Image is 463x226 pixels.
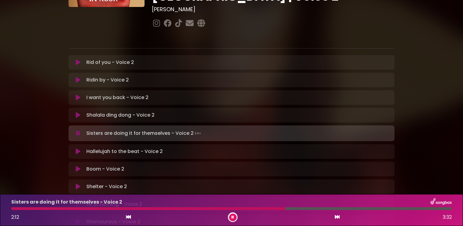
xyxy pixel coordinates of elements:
[11,214,19,221] span: 2:12
[86,129,202,138] p: Sisters are doing it for themselves - Voice 2
[11,198,122,206] p: Sisters are doing it for themselves - Voice 2
[152,6,395,13] h3: [PERSON_NAME]
[431,198,452,206] img: songbox-logo-white.png
[86,94,148,101] p: I want you back - Voice 2
[86,148,163,155] p: Hallelujah to the beat - Voice 2
[86,183,127,190] p: Shelter - Voice 2
[86,76,129,84] p: Ridin by - Voice 2
[86,111,155,119] p: Shalala ding dong - Voice 2
[443,214,452,221] span: 3:32
[86,59,134,66] p: Rid of you - Voice 2
[194,129,202,138] img: waveform4.gif
[86,165,124,173] p: Boom - Voice 2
